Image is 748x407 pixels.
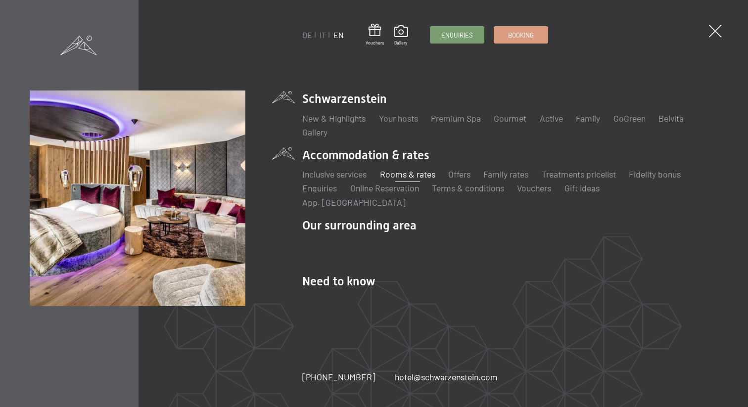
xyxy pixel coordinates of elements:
a: hotel@schwarzenstein.com [395,371,498,383]
span: [PHONE_NUMBER] [302,371,375,382]
span: Vouchers [366,40,384,46]
a: Offers [448,169,470,180]
a: Premium Spa [431,113,481,124]
a: Fidelity bonus [629,169,681,180]
a: Family rates [483,169,528,180]
a: Gallery [302,127,327,137]
a: Your hosts [379,113,418,124]
span: Booking [508,31,534,40]
a: Family [576,113,600,124]
a: Active [540,113,563,124]
a: New & Highlights [302,113,366,124]
a: Belvita [658,113,684,124]
a: Enquiries [302,182,337,193]
a: Vouchers [517,182,551,193]
a: Online Reservation [350,182,419,193]
a: IT [320,30,326,40]
a: Booking [494,27,548,43]
a: Enquiries [430,27,484,43]
a: Rooms & rates [380,169,435,180]
a: Gift ideas [564,182,600,193]
a: Gallery [394,25,408,46]
span: Enquiries [441,31,473,40]
a: [PHONE_NUMBER] [302,371,375,383]
a: Inclusive services [302,169,367,180]
a: Vouchers [366,24,384,46]
a: Gourmet [494,113,526,124]
a: EN [333,30,344,40]
a: GoGreen [613,113,646,124]
a: App. [GEOGRAPHIC_DATA] [302,197,406,208]
a: Treatments pricelist [542,169,616,180]
span: Gallery [394,40,408,46]
a: DE [302,30,312,40]
a: Terms & conditions [432,182,504,193]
